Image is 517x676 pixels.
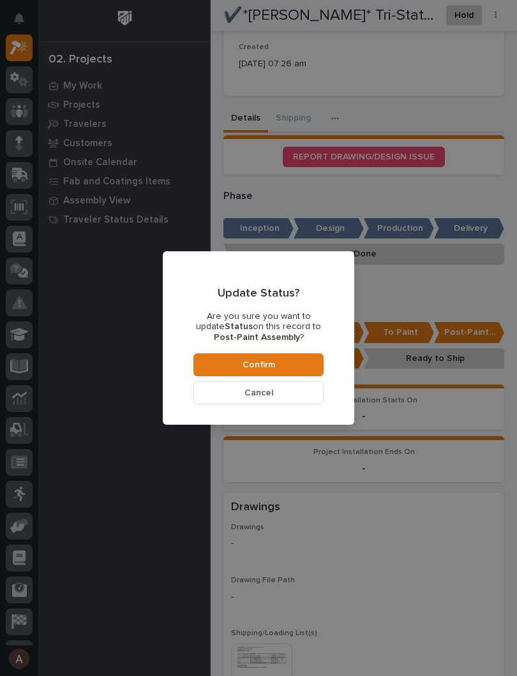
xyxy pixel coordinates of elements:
button: Cancel [193,381,324,404]
p: Are you sure you want to update on this record to ? [193,311,324,343]
button: Confirm [193,353,324,376]
span: Confirm [243,359,275,371]
span: Cancel [244,387,273,399]
p: Update Status? [218,287,299,301]
b: Status [225,322,253,331]
b: Post-Paint Assembly [214,333,300,342]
